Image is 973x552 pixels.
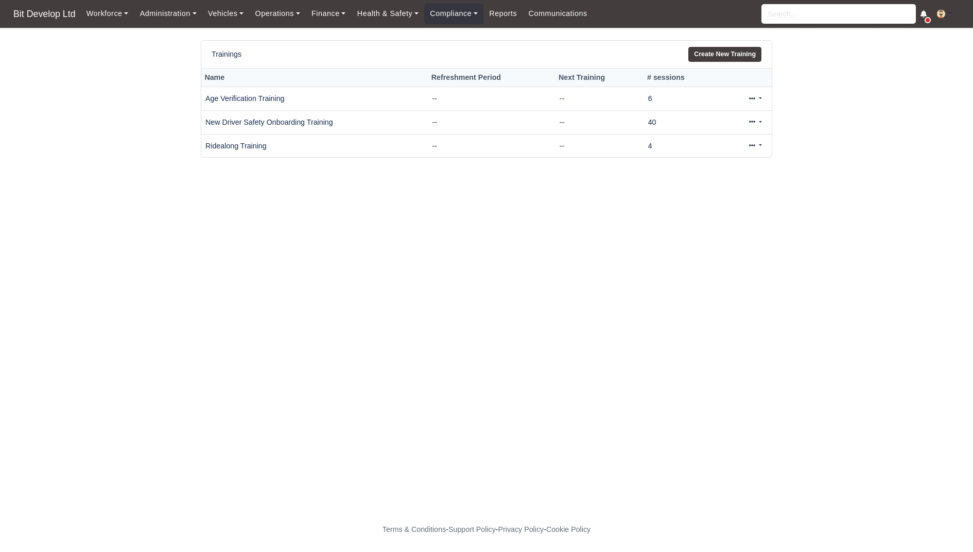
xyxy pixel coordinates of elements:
[201,68,428,87] th: Name
[424,4,483,24] a: Compliance
[555,110,644,134] td: --
[523,4,593,24] a: Communications
[555,134,644,157] td: --
[306,4,352,24] a: Finance
[428,110,555,134] td: --
[555,68,644,87] th: Next Training
[644,134,718,157] td: 4
[428,68,555,87] th: Refreshment Period
[212,50,241,59] h6: Trainings
[193,524,780,536] div: - - -
[428,134,555,157] td: --
[352,4,425,24] a: Health & Safety
[644,68,718,87] th: # sessions
[483,4,523,24] a: Reports
[201,134,428,157] td: Ridealong Training
[555,87,644,111] td: --
[8,4,81,24] a: Bit Develop Ltd
[688,47,761,62] a: Create New Training
[448,525,496,533] a: Support Policy
[383,525,446,533] a: Terms & Conditions
[201,110,428,134] td: New Driver Safety Onboarding Training
[498,525,544,533] a: Privacy Policy
[202,4,250,24] a: Vehicles
[81,4,134,24] a: Workforce
[249,4,305,24] a: Operations
[644,87,718,111] td: 6
[428,87,555,111] td: --
[201,87,428,111] td: Age Verification Training
[761,4,916,24] input: Search...
[644,110,718,134] td: 40
[134,4,202,24] a: Administration
[546,525,590,533] a: Cookie Policy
